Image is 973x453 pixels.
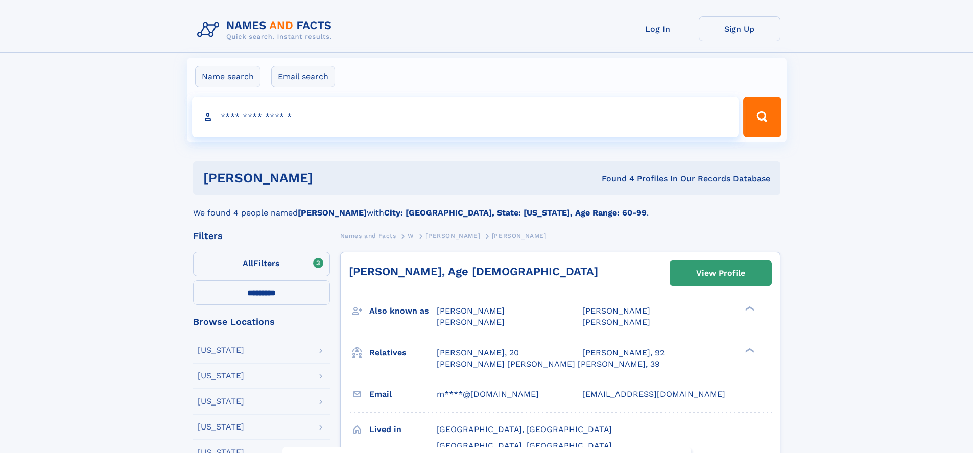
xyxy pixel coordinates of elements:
[243,258,253,268] span: All
[369,344,437,362] h3: Relatives
[198,423,244,431] div: [US_STATE]
[271,66,335,87] label: Email search
[617,16,699,41] a: Log In
[437,441,612,450] span: [GEOGRAPHIC_DATA], [GEOGRAPHIC_DATA]
[369,421,437,438] h3: Lived in
[437,347,519,359] a: [PERSON_NAME], 20
[743,305,755,312] div: ❯
[437,306,505,316] span: [PERSON_NAME]
[193,317,330,326] div: Browse Locations
[198,397,244,406] div: [US_STATE]
[349,265,598,278] a: [PERSON_NAME], Age [DEMOGRAPHIC_DATA]
[425,232,480,240] span: [PERSON_NAME]
[408,229,414,242] a: W
[298,208,367,218] b: [PERSON_NAME]
[743,347,755,353] div: ❯
[384,208,647,218] b: City: [GEOGRAPHIC_DATA], State: [US_STATE], Age Range: 60-99
[582,347,665,359] a: [PERSON_NAME], 92
[457,173,770,184] div: Found 4 Profiles In Our Records Database
[340,229,396,242] a: Names and Facts
[696,261,745,285] div: View Profile
[699,16,780,41] a: Sign Up
[193,252,330,276] label: Filters
[369,302,437,320] h3: Also known as
[408,232,414,240] span: W
[582,389,725,399] span: [EMAIL_ADDRESS][DOMAIN_NAME]
[437,359,660,370] a: [PERSON_NAME] [PERSON_NAME] [PERSON_NAME], 39
[582,306,650,316] span: [PERSON_NAME]
[437,424,612,434] span: [GEOGRAPHIC_DATA], [GEOGRAPHIC_DATA]
[492,232,547,240] span: [PERSON_NAME]
[193,231,330,241] div: Filters
[192,97,739,137] input: search input
[743,97,781,137] button: Search Button
[203,172,458,184] h1: [PERSON_NAME]
[193,195,780,219] div: We found 4 people named with .
[670,261,771,285] a: View Profile
[582,317,650,327] span: [PERSON_NAME]
[198,346,244,354] div: [US_STATE]
[198,372,244,380] div: [US_STATE]
[437,317,505,327] span: [PERSON_NAME]
[193,16,340,44] img: Logo Names and Facts
[195,66,260,87] label: Name search
[369,386,437,403] h3: Email
[425,229,480,242] a: [PERSON_NAME]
